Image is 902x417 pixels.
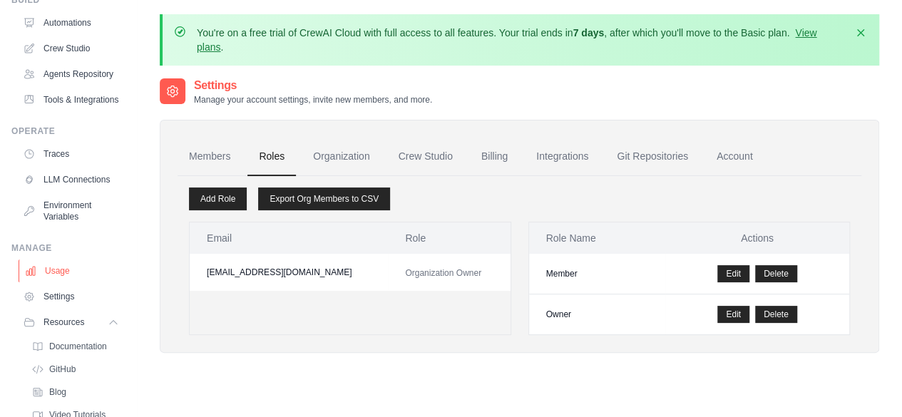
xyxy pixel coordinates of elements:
[194,77,432,94] h2: Settings
[529,294,665,335] td: Owner
[605,138,699,176] a: Git Repositories
[717,306,749,323] a: Edit
[17,143,125,165] a: Traces
[529,222,665,254] th: Role Name
[247,138,296,176] a: Roles
[17,63,125,86] a: Agents Repository
[49,364,76,375] span: GitHub
[17,311,125,334] button: Resources
[17,37,125,60] a: Crew Studio
[525,138,600,176] a: Integrations
[189,187,247,210] a: Add Role
[302,138,381,176] a: Organization
[197,26,845,54] p: You're on a free trial of CrewAI Cloud with full access to all features. Your trial ends in , aft...
[190,222,388,254] th: Email
[26,336,125,356] a: Documentation
[26,359,125,379] a: GitHub
[43,316,84,328] span: Resources
[470,138,519,176] a: Billing
[529,254,665,294] td: Member
[11,125,125,137] div: Operate
[17,285,125,308] a: Settings
[717,265,749,282] a: Edit
[387,138,464,176] a: Crew Studio
[17,88,125,111] a: Tools & Integrations
[388,222,510,254] th: Role
[190,254,388,291] td: [EMAIL_ADDRESS][DOMAIN_NAME]
[49,341,107,352] span: Documentation
[19,259,126,282] a: Usage
[11,242,125,254] div: Manage
[755,265,797,282] button: Delete
[17,168,125,191] a: LLM Connections
[17,11,125,34] a: Automations
[665,222,849,254] th: Actions
[405,268,481,278] span: Organization Owner
[755,306,797,323] button: Delete
[17,194,125,228] a: Environment Variables
[49,386,66,398] span: Blog
[705,138,764,176] a: Account
[194,94,432,105] p: Manage your account settings, invite new members, and more.
[178,138,242,176] a: Members
[258,187,390,210] a: Export Org Members to CSV
[573,27,604,38] strong: 7 days
[26,382,125,402] a: Blog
